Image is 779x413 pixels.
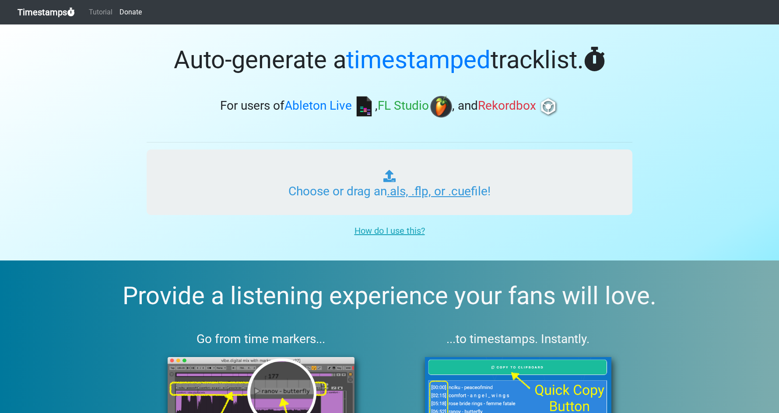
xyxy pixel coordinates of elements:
span: FL Studio [378,99,429,113]
a: Donate [116,3,145,21]
img: ableton.png [353,96,375,118]
span: timestamped [346,45,491,74]
iframe: Drift Widget Chat Controller [735,369,768,403]
h2: Provide a listening experience your fans will love. [21,281,758,311]
u: How do I use this? [354,226,425,236]
h3: For users of , , and [147,96,632,118]
a: Timestamps [18,3,75,21]
img: rb.png [537,96,559,118]
h3: ...to timestamps. Instantly. [404,332,633,347]
img: fl.png [430,96,452,118]
span: Rekordbox [478,99,536,113]
h1: Auto-generate a tracklist. [147,45,632,75]
a: Tutorial [85,3,116,21]
h3: Go from time markers... [147,332,375,347]
span: Ableton Live [284,99,352,113]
